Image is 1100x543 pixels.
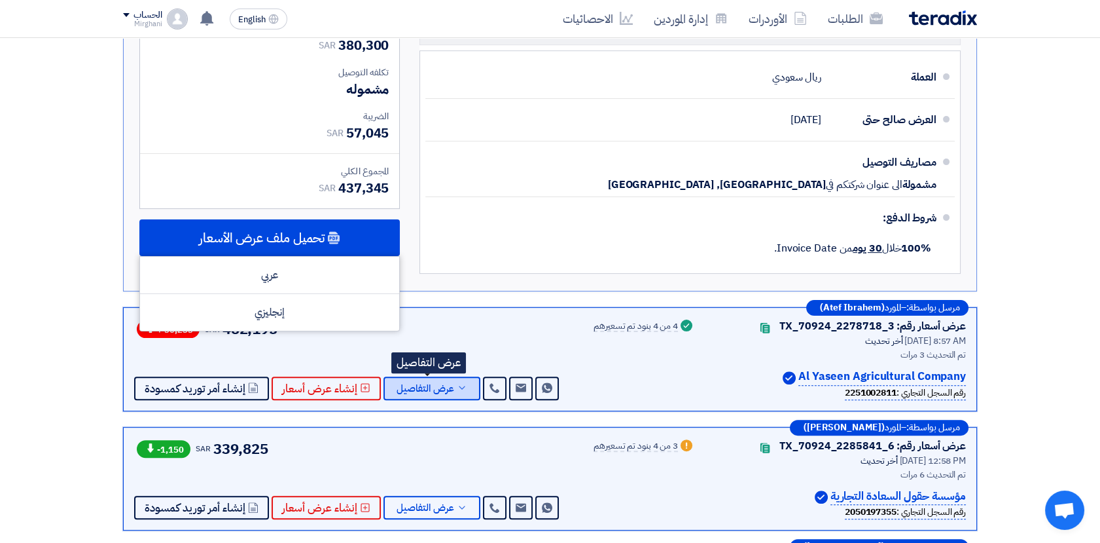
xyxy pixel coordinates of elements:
[397,384,454,394] span: عرض التفاصيل
[820,303,885,312] b: (Atef Ibrahem)
[230,9,287,29] button: English
[338,35,389,55] span: 380,300
[145,503,245,513] span: إنشاء أمر توريد كمسودة
[830,488,966,506] p: مؤسسة حقول السعادة التجارية
[1045,491,1084,530] div: Open chat
[901,240,931,256] strong: 100%
[199,232,325,244] span: تحميل ملف عرض الأسعار
[134,496,269,519] button: إنشاء أمر توريد كمسودة
[319,39,336,52] span: SAR
[774,240,931,256] span: خلال من Invoice Date.
[817,3,893,34] a: الطلبات
[790,420,968,436] div: –
[383,377,480,400] button: عرض التفاصيل
[319,181,336,195] span: SAR
[772,65,821,90] div: ريال سعودي
[346,79,389,99] span: مشموله
[902,178,936,191] span: مشمولة
[899,454,966,468] span: [DATE] 12:58 PM
[608,178,826,191] span: [GEOGRAPHIC_DATA], [GEOGRAPHIC_DATA]
[783,371,796,384] img: Verified Account
[885,423,901,432] span: المورد
[845,386,966,400] div: رقم السجل التجاري :
[711,468,966,481] div: تم التحديث 6 مرات
[327,126,344,140] span: SAR
[137,440,190,458] span: -1,150
[826,178,902,191] span: الى عنوان شركتكم في
[282,503,357,513] span: إنشاء عرض أسعار
[643,3,738,34] a: إدارة الموردين
[338,178,389,198] span: 437,345
[145,384,245,394] span: إنشاء أمر توريد كمسودة
[832,62,936,93] div: العملة
[845,505,966,519] div: رقم السجل التجاري :
[123,20,162,28] div: Mirghani
[594,322,678,332] div: 4 من 4 بنود تم تسعيرهم
[272,377,381,400] button: إنشاء عرض أسعار
[885,303,901,312] span: المورد
[865,334,902,348] span: أخر تحديث
[383,496,480,519] button: عرض التفاصيل
[552,3,643,34] a: الاحصائيات
[904,334,966,348] span: [DATE] 8:57 AM
[133,10,162,21] div: الحساب
[790,113,821,126] span: [DATE]
[196,443,211,455] span: SAR
[134,377,269,400] button: إنشاء أمر توريد كمسودة
[594,441,678,452] div: 3 من 4 بنود تم تسعيرهم
[779,438,966,454] div: عرض أسعار رقم: TX_70924_2285841_6
[798,368,966,386] p: Al Yaseen Agricultural Company
[738,3,817,34] a: الأوردرات
[446,202,936,234] div: شروط الدفع:
[832,147,936,178] div: مصاريف التوصيل
[238,15,266,24] span: English
[845,386,896,400] b: 2251002811
[906,423,960,432] span: مرسل بواسطة:
[151,109,389,123] div: الضريبة
[151,66,389,79] div: تكلفه التوصيل
[272,496,381,519] button: إنشاء عرض أسعار
[909,10,977,26] img: Teradix logo
[711,348,966,362] div: تم التحديث 3 مرات
[140,257,399,294] div: عربي
[806,300,968,316] div: –
[804,423,885,432] b: ([PERSON_NAME])
[832,104,936,136] div: العرض صالح حتى
[282,384,357,394] span: إنشاء عرض أسعار
[391,352,466,373] div: عرض التفاصيل
[906,303,960,312] span: مرسل بواسطة:
[213,438,268,460] span: 339,825
[860,454,897,468] span: أخر تحديث
[137,320,200,338] span: + 50,255
[815,491,828,504] img: Verified Account
[151,164,389,178] div: المجموع الكلي
[167,9,188,29] img: profile_test.png
[346,123,389,143] span: 57,045
[140,294,399,331] div: إنجليزي
[845,505,896,519] b: 2050197355
[853,240,881,256] u: 30 يوم
[779,318,966,334] div: عرض أسعار رقم: TX_70924_2278718_3
[397,503,454,513] span: عرض التفاصيل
